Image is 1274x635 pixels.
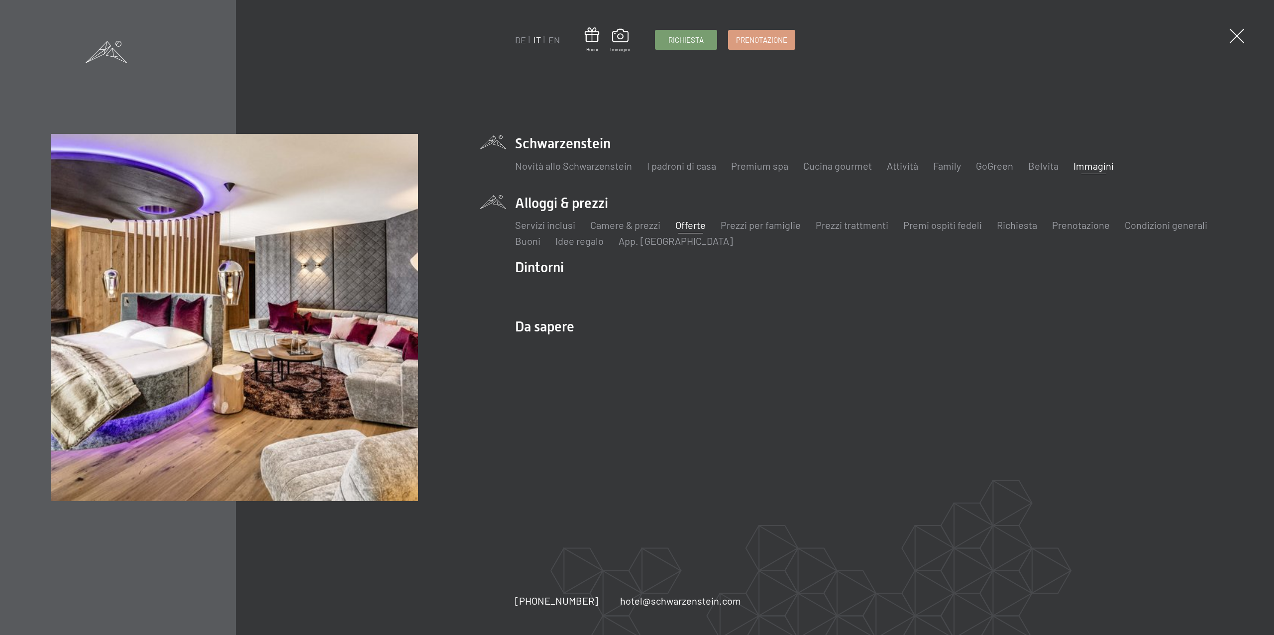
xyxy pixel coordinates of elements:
a: Attività [887,160,918,172]
a: Condizioni generali [1125,219,1207,231]
a: I padroni di casa [647,160,716,172]
a: IT [533,34,541,45]
a: Prezzi trattmenti [816,219,888,231]
span: [PHONE_NUMBER] [515,595,598,607]
a: Idee regalo [555,235,604,247]
a: Novità allo Schwarzenstein [515,160,632,172]
a: Camere & prezzi [590,219,660,231]
a: DE [515,34,526,45]
a: EN [548,34,560,45]
a: Buoni [515,235,540,247]
a: Prezzi per famiglie [721,219,801,231]
a: Servizi inclusi [515,219,575,231]
span: Buoni [585,46,599,53]
a: Prenotazione [729,30,795,49]
a: [PHONE_NUMBER] [515,594,598,608]
img: Immagini [51,134,418,501]
a: Premium spa [731,160,788,172]
a: Family [933,160,961,172]
a: Richiesta [997,219,1037,231]
a: Buoni [585,27,599,53]
span: Prenotazione [736,35,787,45]
span: Immagini [610,46,630,53]
span: Richiesta [668,35,704,45]
a: Cucina gourmet [803,160,872,172]
a: GoGreen [976,160,1013,172]
a: Offerte [675,219,706,231]
a: App. [GEOGRAPHIC_DATA] [619,235,733,247]
a: Belvita [1028,160,1059,172]
a: Immagini [1073,160,1114,172]
a: hotel@schwarzenstein.com [620,594,741,608]
a: Premi ospiti fedeli [903,219,982,231]
a: Prenotazione [1052,219,1110,231]
a: Immagini [610,29,630,53]
a: Richiesta [655,30,717,49]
